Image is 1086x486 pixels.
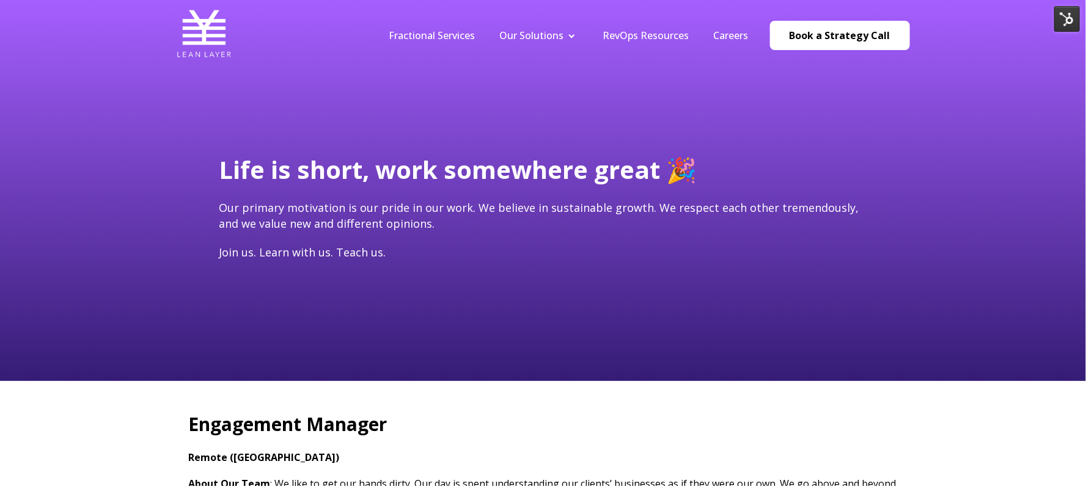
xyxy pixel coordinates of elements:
[177,6,232,61] img: Lean Layer Logo
[219,153,697,186] span: Life is short, work somewhere great 🎉
[377,29,761,42] div: Navigation Menu
[389,29,475,42] a: Fractional Services
[219,245,386,259] span: Join us. Learn with us. Teach us.
[219,200,859,230] span: Our primary motivation is our pride in our work. We believe in sustainable growth. We respect eac...
[1054,6,1080,32] img: HubSpot Tools Menu Toggle
[714,29,749,42] a: Careers
[189,451,340,464] strong: Remote ([GEOGRAPHIC_DATA])
[770,21,910,50] a: Book a Strategy Call
[189,412,898,437] h2: Engagement Manager
[500,29,564,42] a: Our Solutions
[603,29,689,42] a: RevOps Resources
